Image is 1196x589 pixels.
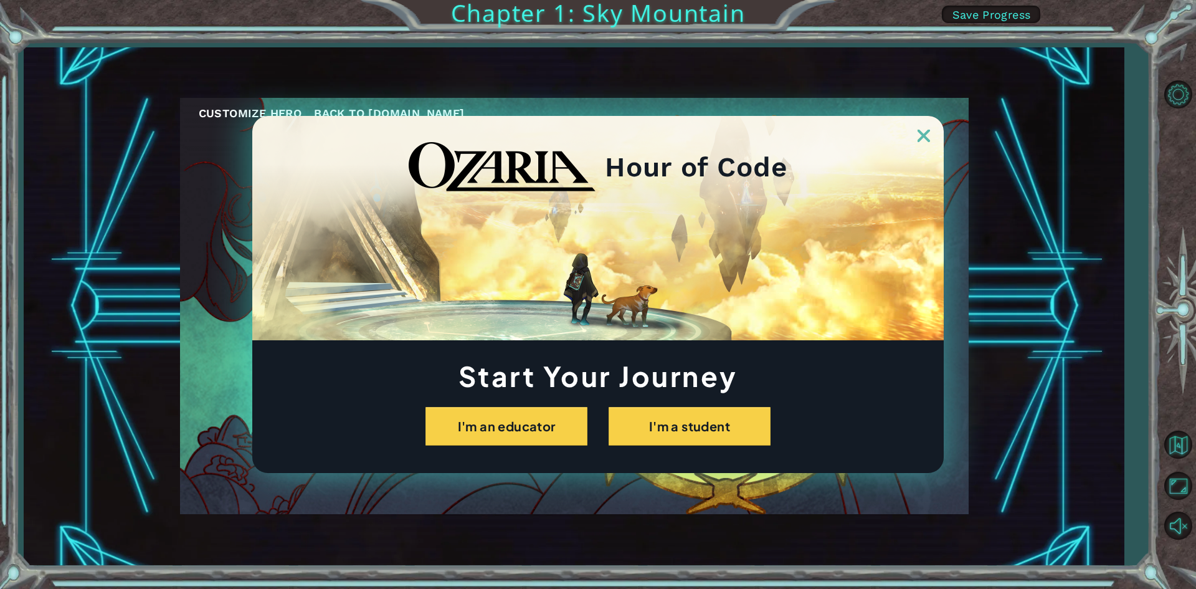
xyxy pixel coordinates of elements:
button: I'm an educator [425,407,587,446]
button: I'm a student [609,407,771,446]
img: ExitButton_Dusk.png [918,130,930,142]
h1: Start Your Journey [252,363,944,388]
img: blackOzariaWordmark.png [409,142,596,192]
h2: Hour of Code [605,155,787,179]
